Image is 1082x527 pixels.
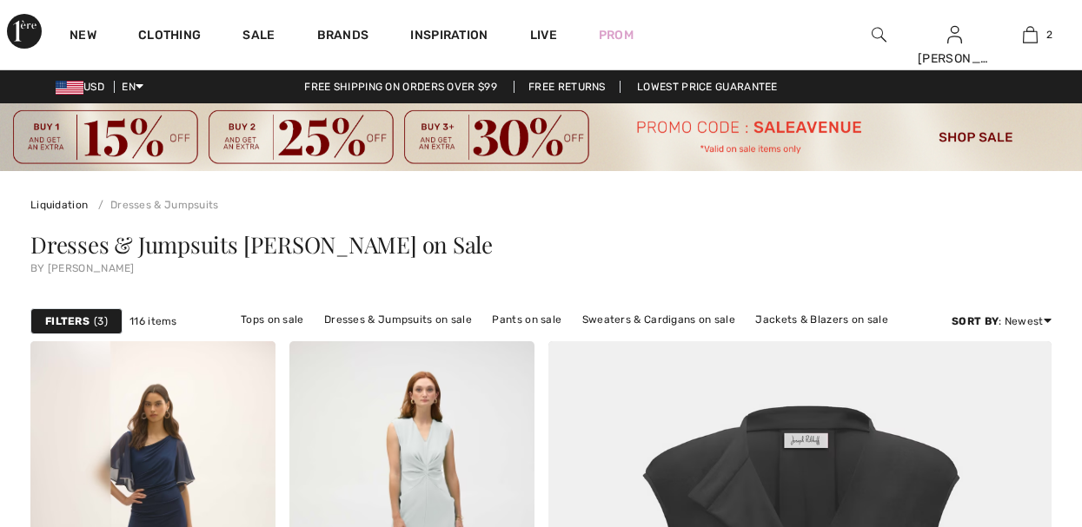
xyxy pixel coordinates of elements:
span: 3 [94,313,108,329]
span: 2 [1046,27,1052,43]
img: My Info [947,24,962,45]
iframe: Opens a widget where you can find more information [970,397,1065,440]
a: Live [530,26,557,44]
a: Prom [599,26,634,44]
a: Outerwear on sale [553,331,665,353]
a: Sweaters & Cardigans on sale [574,308,744,331]
span: Inspiration [410,28,488,46]
a: Free shipping on orders over $99 [290,81,511,93]
a: Free Returns [514,81,621,93]
a: New [70,28,96,46]
a: Dresses & Jumpsuits on sale [315,308,481,331]
a: Dresses & Jumpsuits [91,199,219,211]
img: search the website [872,24,886,45]
a: Clothing [138,28,201,46]
div: by [PERSON_NAME] [30,263,1052,273]
strong: Filters [45,313,90,329]
a: Lowest Price Guarantee [623,81,792,93]
img: 1ère Avenue [7,14,42,49]
span: EN [122,81,143,93]
strong: Sort By [952,315,999,327]
a: 2 [993,24,1067,45]
div: [PERSON_NAME] [918,49,992,68]
span: Dresses & Jumpsuits [PERSON_NAME] on Sale [30,229,493,260]
img: My Bag [1023,24,1038,45]
a: Liquidation [30,199,88,211]
img: US Dollar [56,81,83,95]
div: : Newest [952,313,1052,329]
a: Sale [242,28,275,46]
a: Brands [317,28,369,46]
a: Jackets & Blazers on sale [747,308,897,331]
span: 116 items [129,313,177,329]
a: Skirts on sale [464,331,550,353]
span: USD [56,81,111,93]
a: Tops on sale [232,308,313,331]
a: Sign In [947,26,962,43]
a: Pants on sale [483,308,570,331]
